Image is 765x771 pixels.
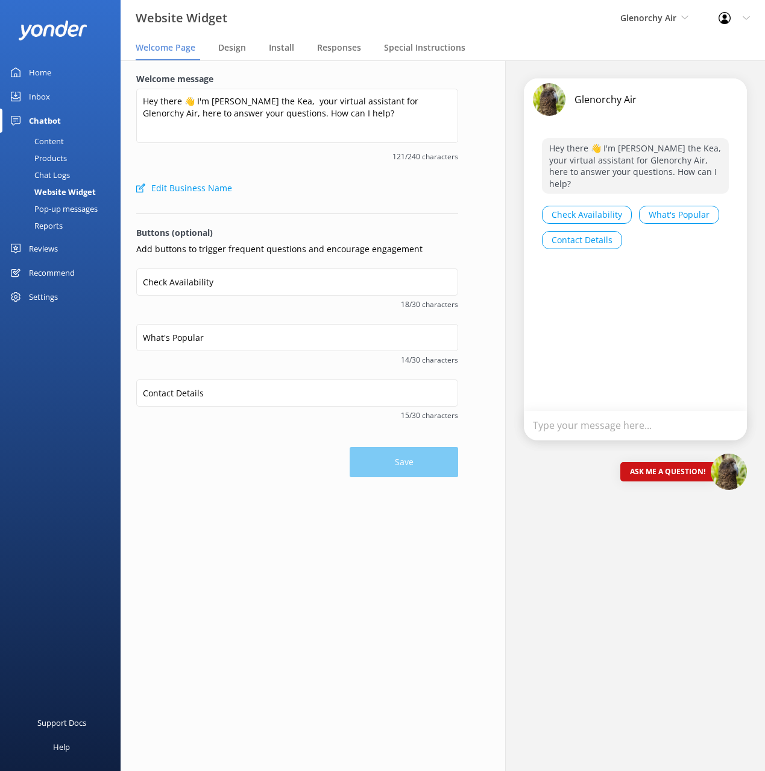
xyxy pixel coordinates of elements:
[7,167,70,183] div: Chat Logs
[136,176,232,200] button: Edit Business Name
[136,324,458,351] input: Button 2 (optional)
[136,354,458,366] span: 14/30 characters
[7,133,64,150] div: Content
[711,454,747,490] img: 727-1747798537.jpg
[384,42,465,54] span: Special Instructions
[7,200,121,217] a: Pop-up messages
[37,711,86,735] div: Support Docs
[136,243,458,256] p: Add buttons to trigger frequent questions and encourage engagement
[29,285,58,309] div: Settings
[565,93,637,106] p: Glenorchy Air
[7,150,121,167] a: Products
[7,217,63,234] div: Reports
[7,150,67,167] div: Products
[29,60,51,84] div: Home
[7,183,121,200] a: Website Widget
[53,735,70,759] div: Help
[7,167,121,183] a: Chat Logs
[29,84,50,109] div: Inbox
[218,42,246,54] span: Design
[18,21,87,40] img: yonder-white-logo.png
[136,89,458,143] textarea: Hey there 👋 I'm [PERSON_NAME] the Kea, your virtual assistant for Glenorchy Air, here to answer y...
[542,138,729,194] p: Hey there 👋 I'm [PERSON_NAME] the Kea, your virtual assistant for Glenorchy Air, here to answer y...
[136,42,195,54] span: Welcome Page
[136,8,227,28] h3: Website Widget
[7,217,121,234] a: Reports
[136,379,458,407] input: Button 3 (optional)
[136,72,458,86] label: Welcome message
[136,226,458,240] p: Buttons (optional)
[29,236,58,261] div: Reviews
[7,200,98,217] div: Pop-up messages
[29,109,61,133] div: Chatbot
[542,231,622,249] button: Contact Details
[620,12,676,24] span: Glenorchy Air
[136,299,458,310] span: 18/30 characters
[136,410,458,421] span: 15/30 characters
[136,151,458,162] span: 121/240 characters
[533,83,565,116] img: 727-1747798537.jpg
[620,462,715,481] div: Ask me a question!
[524,411,747,440] div: Type your message here...
[542,206,632,224] button: Check Availability
[269,42,294,54] span: Install
[317,42,361,54] span: Responses
[29,261,75,285] div: Recommend
[639,206,719,224] button: What's Popular
[7,133,121,150] a: Content
[7,183,96,200] div: Website Widget
[136,268,458,296] input: Button 1 (optional)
